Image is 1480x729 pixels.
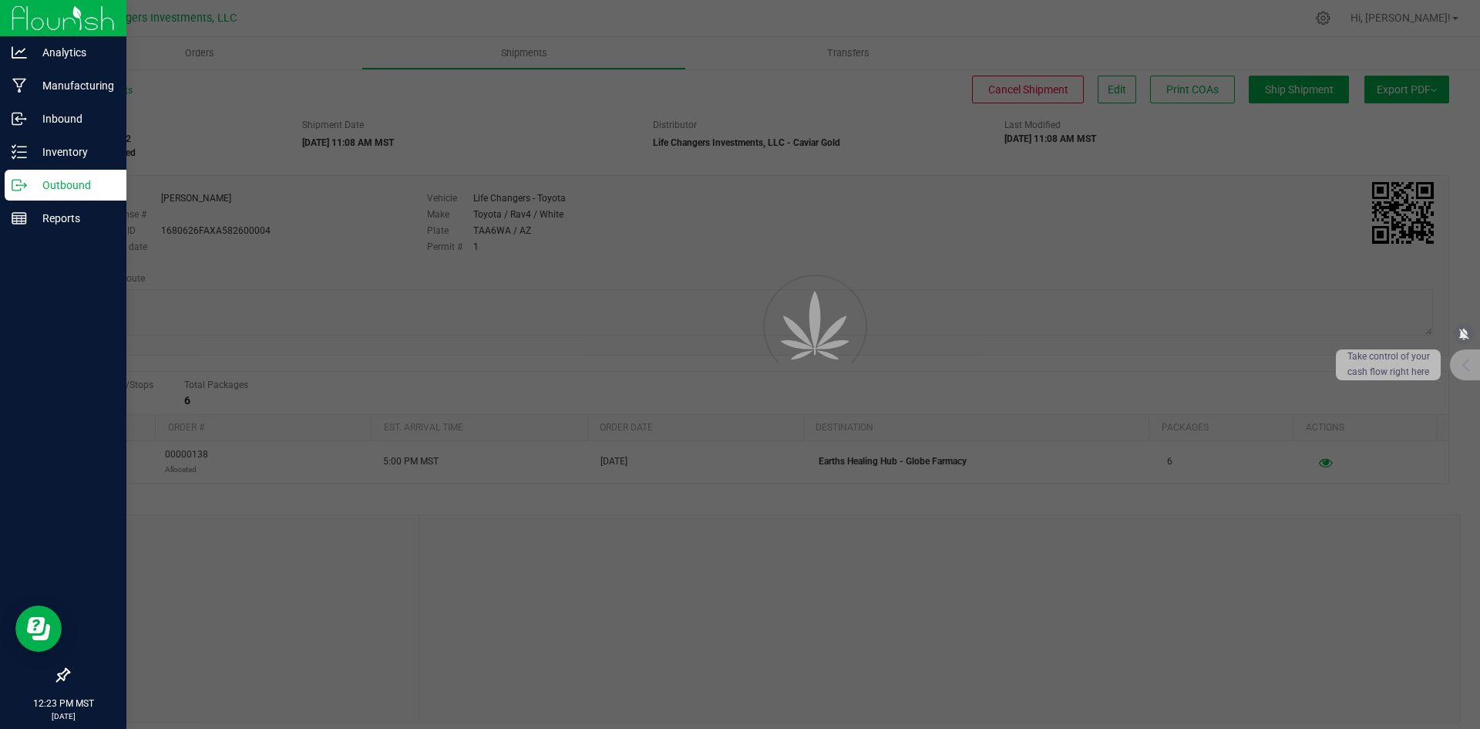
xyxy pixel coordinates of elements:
inline-svg: Manufacturing [12,78,27,93]
inline-svg: Inventory [12,144,27,160]
inline-svg: Analytics [12,45,27,60]
p: Inventory [27,143,119,161]
p: Reports [27,209,119,228]
p: [DATE] [7,710,119,722]
p: Manufacturing [27,76,119,95]
inline-svg: Outbound [12,177,27,193]
p: Analytics [27,43,119,62]
p: 12:23 PM MST [7,697,119,710]
inline-svg: Reports [12,211,27,226]
p: Outbound [27,176,119,194]
inline-svg: Inbound [12,111,27,127]
p: Inbound [27,110,119,128]
iframe: Resource center [15,606,62,652]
